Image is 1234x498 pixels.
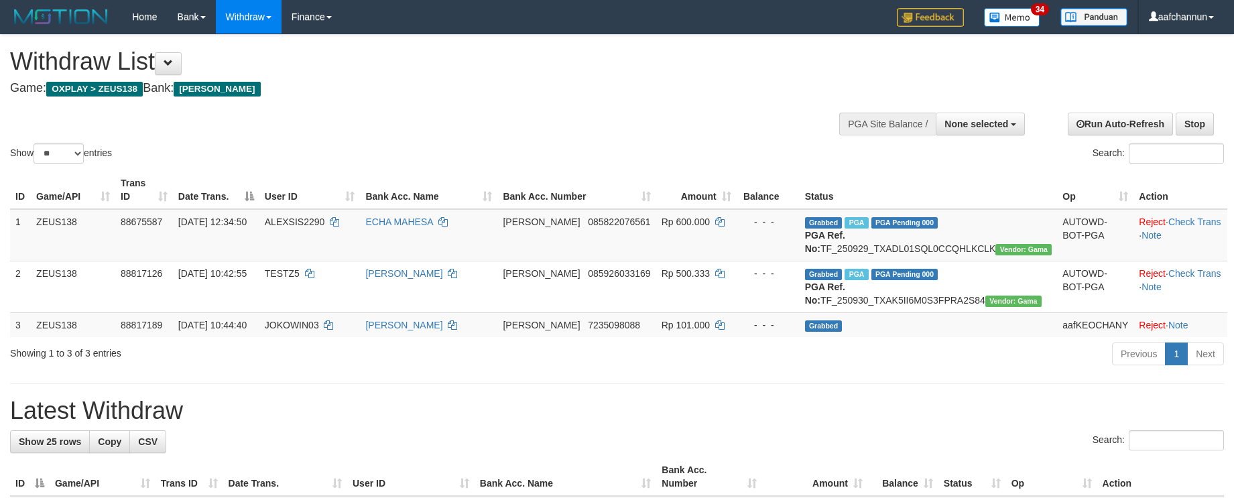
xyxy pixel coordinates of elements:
[1142,230,1162,241] a: Note
[1097,458,1224,496] th: Action
[475,458,656,496] th: Bank Acc. Name: activate to sort column ascending
[1139,216,1166,227] a: Reject
[31,261,115,312] td: ZEUS138
[178,216,247,227] span: [DATE] 12:34:50
[121,320,162,330] span: 88817189
[1006,458,1097,496] th: Op: activate to sort column ascending
[1168,320,1188,330] a: Note
[10,209,31,261] td: 1
[19,436,81,447] span: Show 25 rows
[897,8,964,27] img: Feedback.jpg
[805,230,845,254] b: PGA Ref. No:
[985,296,1042,307] span: Vendor URL: https://trx31.1velocity.biz
[868,458,938,496] th: Balance: activate to sort column ascending
[265,216,325,227] span: ALEXSIS2290
[265,320,319,330] span: JOKOWIN03
[1068,113,1173,135] a: Run Auto-Refresh
[178,268,247,279] span: [DATE] 10:42:55
[1142,282,1162,292] a: Note
[89,430,130,453] a: Copy
[805,282,845,306] b: PGA Ref. No:
[174,82,260,97] span: [PERSON_NAME]
[265,268,300,279] span: TESTZ5
[1057,312,1133,337] td: aafKEOCHANY
[365,320,442,330] a: [PERSON_NAME]
[129,430,166,453] a: CSV
[656,458,762,496] th: Bank Acc. Number: activate to sort column ascending
[10,7,112,27] img: MOTION_logo.png
[497,171,656,209] th: Bank Acc. Number: activate to sort column ascending
[1139,268,1166,279] a: Reject
[10,341,504,360] div: Showing 1 to 3 of 3 entries
[588,216,650,227] span: Copy 085822076561 to clipboard
[1168,268,1221,279] a: Check Trans
[1057,171,1133,209] th: Op: activate to sort column ascending
[10,48,809,75] h1: Withdraw List
[1093,143,1224,164] label: Search:
[845,269,868,280] span: Marked by aafmaleo
[1060,8,1127,26] img: panduan.png
[871,269,938,280] span: PGA Pending
[1187,343,1224,365] a: Next
[1176,113,1214,135] a: Stop
[1133,209,1227,261] td: · ·
[31,171,115,209] th: Game/API: activate to sort column ascending
[10,171,31,209] th: ID
[742,215,794,229] div: - - -
[10,261,31,312] td: 2
[845,217,868,229] span: Marked by aafpengsreynich
[1112,343,1166,365] a: Previous
[1057,209,1133,261] td: AUTOWD-BOT-PGA
[365,216,432,227] a: ECHA MAHESA
[503,320,580,330] span: [PERSON_NAME]
[1133,171,1227,209] th: Action
[10,143,112,164] label: Show entries
[121,216,162,227] span: 88675587
[360,171,497,209] th: Bank Acc. Name: activate to sort column ascending
[1133,312,1227,337] td: ·
[662,216,710,227] span: Rp 600.000
[805,320,843,332] span: Grabbed
[938,458,1006,496] th: Status: activate to sort column ascending
[10,397,1224,424] h1: Latest Withdraw
[984,8,1040,27] img: Button%20Memo.svg
[800,261,1058,312] td: TF_250930_TXAK5II6M0S3FPRA2S84
[944,119,1008,129] span: None selected
[46,82,143,97] span: OXPLAY > ZEUS138
[800,171,1058,209] th: Status
[1168,216,1221,227] a: Check Trans
[1031,3,1049,15] span: 34
[347,458,475,496] th: User ID: activate to sort column ascending
[503,216,580,227] span: [PERSON_NAME]
[742,318,794,332] div: - - -
[31,312,115,337] td: ZEUS138
[121,268,162,279] span: 88817126
[762,458,868,496] th: Amount: activate to sort column ascending
[742,267,794,280] div: - - -
[259,171,361,209] th: User ID: activate to sort column ascending
[34,143,84,164] select: Showentries
[805,269,843,280] span: Grabbed
[805,217,843,229] span: Grabbed
[662,320,710,330] span: Rp 101.000
[1129,430,1224,450] input: Search:
[656,171,737,209] th: Amount: activate to sort column ascending
[1133,261,1227,312] td: · ·
[223,458,347,496] th: Date Trans.: activate to sort column ascending
[588,320,640,330] span: Copy 7235098088 to clipboard
[1057,261,1133,312] td: AUTOWD-BOT-PGA
[1165,343,1188,365] a: 1
[503,268,580,279] span: [PERSON_NAME]
[1139,320,1166,330] a: Reject
[936,113,1025,135] button: None selected
[737,171,800,209] th: Balance
[98,436,121,447] span: Copy
[1093,430,1224,450] label: Search:
[995,244,1052,255] span: Vendor URL: https://trx31.1velocity.biz
[178,320,247,330] span: [DATE] 10:44:40
[365,268,442,279] a: [PERSON_NAME]
[138,436,158,447] span: CSV
[10,82,809,95] h4: Game: Bank:
[173,171,259,209] th: Date Trans.: activate to sort column descending
[1129,143,1224,164] input: Search:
